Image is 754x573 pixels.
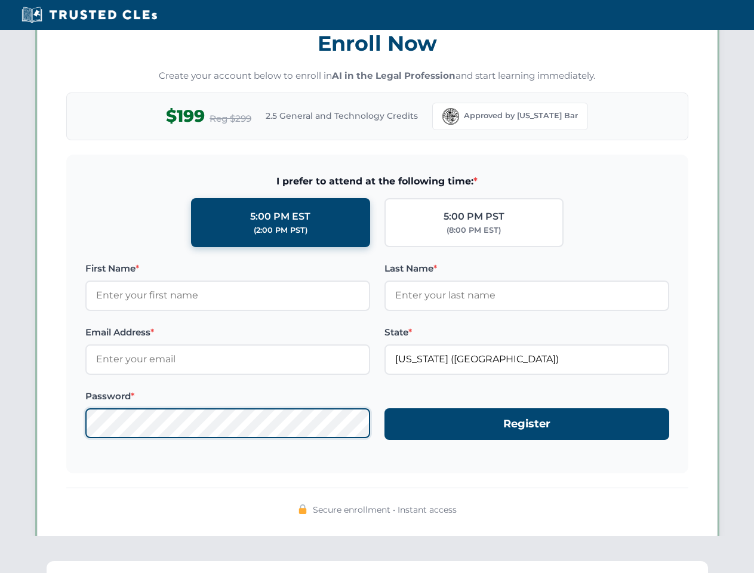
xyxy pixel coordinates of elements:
[384,281,669,310] input: Enter your last name
[85,261,370,276] label: First Name
[266,109,418,122] span: 2.5 General and Technology Credits
[210,112,251,126] span: Reg $299
[384,344,669,374] input: Florida (FL)
[250,209,310,224] div: 5:00 PM EST
[464,110,578,122] span: Approved by [US_STATE] Bar
[85,281,370,310] input: Enter your first name
[166,103,205,130] span: $199
[384,261,669,276] label: Last Name
[442,108,459,125] img: Florida Bar
[384,325,669,340] label: State
[384,408,669,440] button: Register
[18,6,161,24] img: Trusted CLEs
[298,504,307,514] img: 🔒
[85,389,370,403] label: Password
[85,325,370,340] label: Email Address
[66,69,688,83] p: Create your account below to enroll in and start learning immediately.
[66,24,688,62] h3: Enroll Now
[332,70,456,81] strong: AI in the Legal Profession
[85,344,370,374] input: Enter your email
[313,503,457,516] span: Secure enrollment • Instant access
[85,174,669,189] span: I prefer to attend at the following time:
[447,224,501,236] div: (8:00 PM EST)
[444,209,504,224] div: 5:00 PM PST
[254,224,307,236] div: (2:00 PM PST)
